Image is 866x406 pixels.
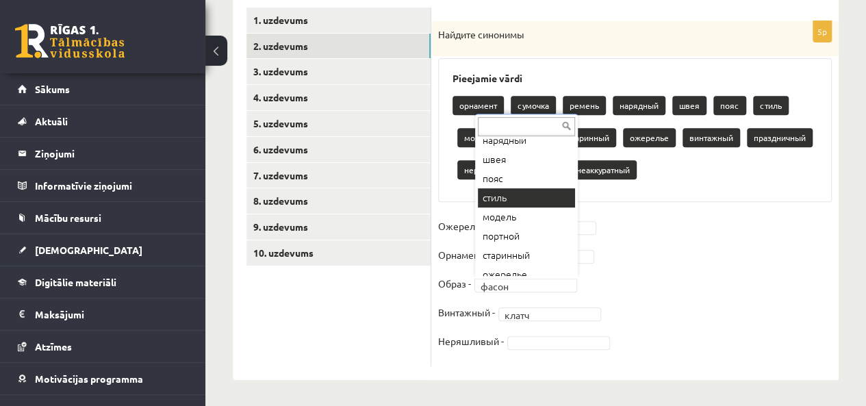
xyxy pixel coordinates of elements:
div: швея [478,150,575,169]
div: ожерелье [478,265,575,284]
div: нарядный [478,131,575,150]
div: портной [478,227,575,246]
div: пояс [478,169,575,188]
div: старинный [478,246,575,265]
div: модель [478,207,575,227]
div: стиль [478,188,575,207]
